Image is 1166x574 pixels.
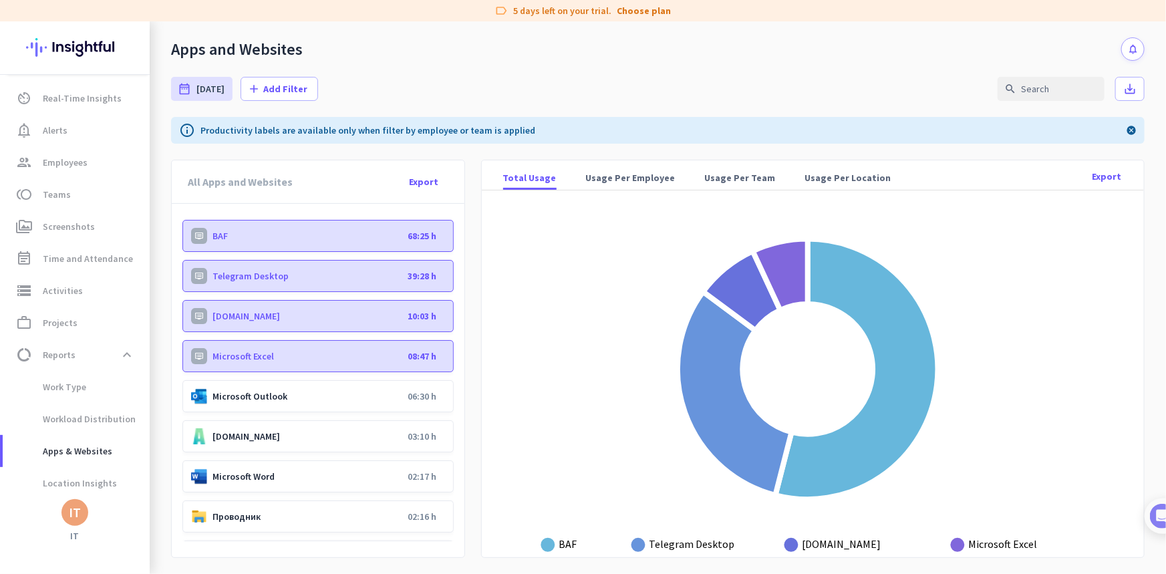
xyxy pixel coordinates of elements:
[1123,82,1137,96] i: save_alt
[115,343,139,367] button: expand_less
[3,467,150,499] a: Location Insights
[408,270,436,282] p: 39:28 h
[43,186,71,202] span: Teams
[26,21,124,74] img: Insightful logo
[11,91,257,209] div: Insightful AI assistant says…
[16,90,32,106] i: av_timer
[16,315,32,331] i: work_outline
[191,468,207,484] img: 1549499155dcad76ee4cf933519cd8cacaf632b7.png
[1004,83,1016,95] i: search
[179,122,195,138] i: info
[200,124,535,137] p: Productivity labels are available only when filter by employee or team is applied
[191,388,207,404] img: 598cacd1c8e96741b7320a46ce3e49e72b4e05b2.png
[495,4,508,17] i: label
[263,82,307,96] span: Add Filter
[409,175,438,188] span: Export
[3,371,150,403] a: Work Type
[38,7,59,29] img: Profile image for Insightful AI assistant
[11,249,257,321] div: Insightful AI assistant says…
[408,430,436,442] p: 03:10 h
[178,82,191,96] i: date_range
[678,239,939,499] g: Series
[1092,170,1121,182] span: Export
[191,509,207,525] img: 1fd2be44e52fc9a737b7078b2e7707333f158bcc.png
[69,506,81,519] div: IT
[3,146,150,178] a: groupEmployees
[16,283,32,299] i: storage
[13,371,86,403] span: Work Type
[212,310,402,322] p: [DOMAIN_NAME]
[16,186,32,202] i: toll
[1121,37,1145,61] button: notifications
[16,347,32,363] i: data_usage
[188,160,293,203] div: All Apps and Websites
[191,228,207,244] img: universal-app-icon.svg
[1127,43,1139,55] i: notifications
[3,243,150,275] a: event_noteTime and Attendance
[43,251,133,267] span: Time and Attendance
[408,230,436,242] p: 68:25 h
[408,350,436,362] p: 08:47 h
[209,5,235,31] button: Home
[21,438,31,448] button: Emoji picker
[212,511,402,523] p: Проводник
[212,270,402,282] p: Telegram Desktop
[21,99,208,190] div: Hi IT, Congrats on setting up your Insightful account! 🎉 Welcome to Insightful Support - let's ge...
[212,470,402,482] p: Microsoft Word
[212,350,402,362] p: Microsoft Excel
[16,219,32,235] i: perm_media
[191,268,207,284] img: universal-app-icon.svg
[150,217,246,231] div: I'm good, thanks. 👍
[65,7,181,17] h1: Insightful AI assistant
[3,82,150,114] a: av_timerReal-Time Insights
[705,171,776,184] span: Usage Per Team
[1115,77,1145,101] button: save_alt
[13,467,117,499] span: Location Insights
[21,294,146,302] div: Insightful AI assistant • [DATE]
[247,82,261,96] i: add
[3,178,150,210] a: tollTeams
[3,114,150,146] a: notification_importantAlerts
[43,122,67,138] span: Alerts
[212,230,402,242] p: BAF
[212,430,402,442] p: [DOMAIN_NAME]
[43,90,122,106] span: Real-Time Insights
[43,154,88,170] span: Employees
[241,77,318,101] button: addAdd Filter
[541,532,1076,558] g: Legend
[3,435,150,467] a: Apps & Websites
[805,171,891,184] span: Usage Per Location
[13,403,136,435] span: Workload Distribution
[408,390,436,402] p: 06:30 h
[191,428,207,444] img: 864240151c1c78c427732f0ef51fabaed1eb974d.png
[191,308,207,324] img: universal-app-icon.svg
[13,435,112,467] span: Apps & Websites
[229,432,251,454] button: Send a message…
[399,170,448,194] button: Export
[43,283,83,299] span: Activities
[9,5,34,31] button: go back
[63,438,74,448] button: Upload attachment
[171,39,303,59] div: Apps and Websites
[503,171,557,184] span: Total Usage
[191,348,207,364] img: universal-app-icon.svg
[1126,122,1137,138] i: cancel
[43,219,95,235] span: Screenshots
[408,470,436,482] p: 02:17 h
[408,310,436,322] p: 10:03 h
[43,347,76,363] span: Reports
[541,239,1076,557] g: Chart
[3,339,150,371] a: data_usageReportsexpand_less
[3,275,150,307] a: storageActivities
[408,511,436,523] p: 02:16 h
[196,82,225,96] span: [DATE]
[586,171,676,184] span: Usage Per Employee
[43,315,78,331] span: Projects
[11,91,219,198] div: Hi IT,Congrats on setting up your Insightful account! 🎉Welcome to Insightful Support - let's get ...
[11,249,219,291] div: Great! Anything else comes up, feel free to drop us a message! 🖐️Insightful AI assistant • [DATE]
[11,410,256,432] textarea: Message…
[3,210,150,243] a: perm_mediaScreenshots
[212,390,402,402] p: Microsoft Outlook
[1085,164,1128,188] button: Export
[235,5,259,29] div: Close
